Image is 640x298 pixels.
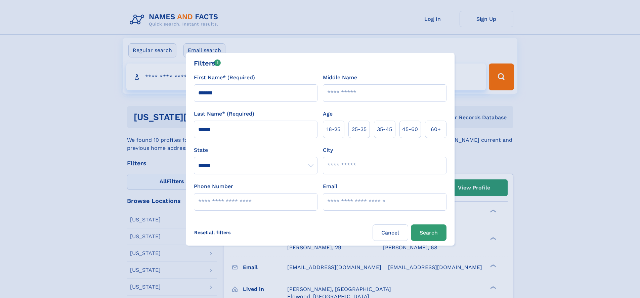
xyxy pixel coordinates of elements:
[194,182,233,190] label: Phone Number
[402,125,418,133] span: 45‑60
[431,125,441,133] span: 60+
[194,146,317,154] label: State
[352,125,367,133] span: 25‑35
[194,58,221,68] div: Filters
[323,182,337,190] label: Email
[373,224,408,241] label: Cancel
[411,224,446,241] button: Search
[323,146,333,154] label: City
[323,110,333,118] label: Age
[194,74,255,82] label: First Name* (Required)
[323,74,357,82] label: Middle Name
[190,224,235,241] label: Reset all filters
[194,110,254,118] label: Last Name* (Required)
[327,125,340,133] span: 18‑25
[377,125,392,133] span: 35‑45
